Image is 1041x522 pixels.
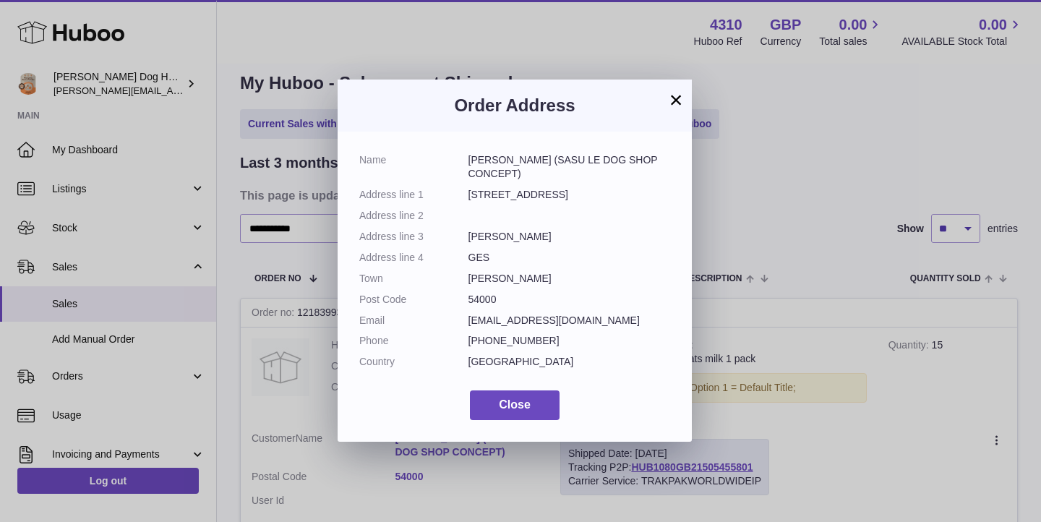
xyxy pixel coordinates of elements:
[468,153,671,181] dd: [PERSON_NAME] (SASU LE DOG SHOP CONCEPT)
[359,314,468,328] dt: Email
[359,153,468,181] dt: Name
[470,390,560,420] button: Close
[499,398,531,411] span: Close
[359,293,468,307] dt: Post Code
[359,251,468,265] dt: Address line 4
[359,230,468,244] dt: Address line 3
[359,272,468,286] dt: Town
[468,293,671,307] dd: 54000
[359,94,670,117] h3: Order Address
[468,355,671,369] dd: [GEOGRAPHIC_DATA]
[359,188,468,202] dt: Address line 1
[359,334,468,348] dt: Phone
[468,230,671,244] dd: [PERSON_NAME]
[468,272,671,286] dd: [PERSON_NAME]
[468,314,671,328] dd: [EMAIL_ADDRESS][DOMAIN_NAME]
[468,334,671,348] dd: [PHONE_NUMBER]
[468,188,671,202] dd: [STREET_ADDRESS]
[468,251,671,265] dd: GES
[359,209,468,223] dt: Address line 2
[667,91,685,108] button: ×
[359,355,468,369] dt: Country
